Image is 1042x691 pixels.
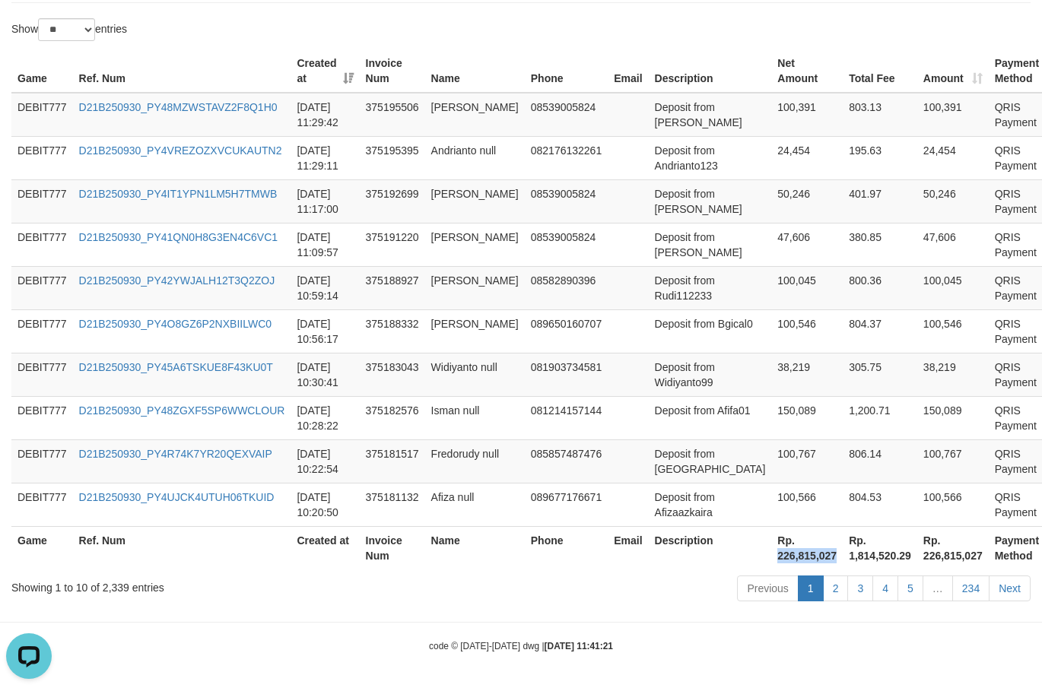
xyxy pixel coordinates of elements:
a: D21B250930_PY4UJCK4UTUH06TKUID [79,491,275,503]
th: Rp. 226,815,027 [771,526,843,569]
strong: [DATE] 11:41:21 [545,641,613,651]
td: Andrianto null [425,136,525,179]
td: 1,200.71 [843,396,917,439]
td: 08582890396 [525,266,608,309]
a: 234 [952,575,990,601]
td: DEBIT777 [11,93,73,137]
td: Isman null [425,396,525,439]
a: 1 [798,575,824,601]
td: 401.97 [843,179,917,223]
td: [DATE] 11:09:57 [291,223,359,266]
td: Deposit from [PERSON_NAME] [649,93,772,137]
td: [DATE] 10:28:22 [291,396,359,439]
select: Showentries [38,18,95,41]
td: 085857487476 [525,439,608,483]
td: DEBIT777 [11,396,73,439]
td: 08539005824 [525,93,608,137]
td: [DATE] 10:30:41 [291,353,359,396]
a: 3 [847,575,873,601]
td: [PERSON_NAME] [425,179,525,223]
a: 2 [823,575,849,601]
td: 375182576 [360,396,425,439]
a: … [923,575,953,601]
th: Net Amount [771,49,843,93]
td: 100,767 [917,439,989,483]
button: Open LiveChat chat widget [6,6,52,52]
td: 081903734581 [525,353,608,396]
a: 5 [897,575,923,601]
td: 800.36 [843,266,917,309]
th: Description [649,49,772,93]
td: 305.75 [843,353,917,396]
a: D21B250930_PY42YWJALH12T3Q2ZOJ [79,274,275,287]
td: 150,089 [771,396,843,439]
th: Invoice Num [360,526,425,569]
td: 100,566 [771,483,843,526]
a: D21B250930_PY48MZWSTAVZ2F8Q1H0 [79,101,278,113]
td: 375183043 [360,353,425,396]
td: 100,045 [917,266,989,309]
td: [DATE] 11:29:42 [291,93,359,137]
a: D21B250930_PY4IT1YPN1LM5H7TMWB [79,188,278,200]
a: D21B250930_PY4R74K7YR20QEXVAIP [79,448,272,460]
td: 089677176671 [525,483,608,526]
td: DEBIT777 [11,179,73,223]
th: Rp. 1,814,520.29 [843,526,917,569]
td: [DATE] 10:20:50 [291,483,359,526]
td: Afiza null [425,483,525,526]
a: 4 [872,575,898,601]
th: Email [608,49,648,93]
td: [DATE] 10:22:54 [291,439,359,483]
td: [PERSON_NAME] [425,93,525,137]
td: 24,454 [771,136,843,179]
th: Name [425,526,525,569]
td: [PERSON_NAME] [425,266,525,309]
td: Deposit from Afifa01 [649,396,772,439]
td: 804.37 [843,309,917,353]
td: DEBIT777 [11,439,73,483]
td: 150,089 [917,396,989,439]
th: Email [608,526,648,569]
td: Deposit from [PERSON_NAME] [649,223,772,266]
td: 082176132261 [525,136,608,179]
th: Ref. Num [73,49,291,93]
a: D21B250930_PY45A6TSKUE8F43KU0T [79,361,273,373]
td: DEBIT777 [11,353,73,396]
th: Amount: activate to sort column ascending [917,49,989,93]
td: [DATE] 11:29:11 [291,136,359,179]
a: Previous [737,575,798,601]
td: DEBIT777 [11,483,73,526]
td: 50,246 [917,179,989,223]
td: 50,246 [771,179,843,223]
td: 375195506 [360,93,425,137]
div: Showing 1 to 10 of 2,339 entries [11,574,423,595]
td: [PERSON_NAME] [425,309,525,353]
td: 100,546 [771,309,843,353]
td: DEBIT777 [11,136,73,179]
td: 38,219 [917,353,989,396]
td: 100,391 [917,93,989,137]
td: 375188332 [360,309,425,353]
td: Deposit from Rudi112233 [649,266,772,309]
th: Phone [525,526,608,569]
td: 804.53 [843,483,917,526]
td: [DATE] 11:17:00 [291,179,359,223]
th: Phone [525,49,608,93]
th: Description [649,526,772,569]
td: Widiyanto null [425,353,525,396]
a: Next [989,575,1031,601]
th: Created at [291,526,359,569]
small: code © [DATE]-[DATE] dwg | [429,641,613,651]
td: 08539005824 [525,179,608,223]
td: Deposit from Afizaazkaira [649,483,772,526]
a: D21B250930_PY4O8GZ6P2NXBIILWC0 [79,318,272,330]
td: 081214157144 [525,396,608,439]
td: 806.14 [843,439,917,483]
th: Name [425,49,525,93]
th: Created at: activate to sort column ascending [291,49,359,93]
td: Deposit from Bgical0 [649,309,772,353]
td: 089650160707 [525,309,608,353]
td: 100,566 [917,483,989,526]
a: D21B250930_PY48ZGXF5SP6WWCLOUR [79,404,285,417]
a: D21B250930_PY4VREZOZXVCUKAUTN2 [79,144,282,157]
